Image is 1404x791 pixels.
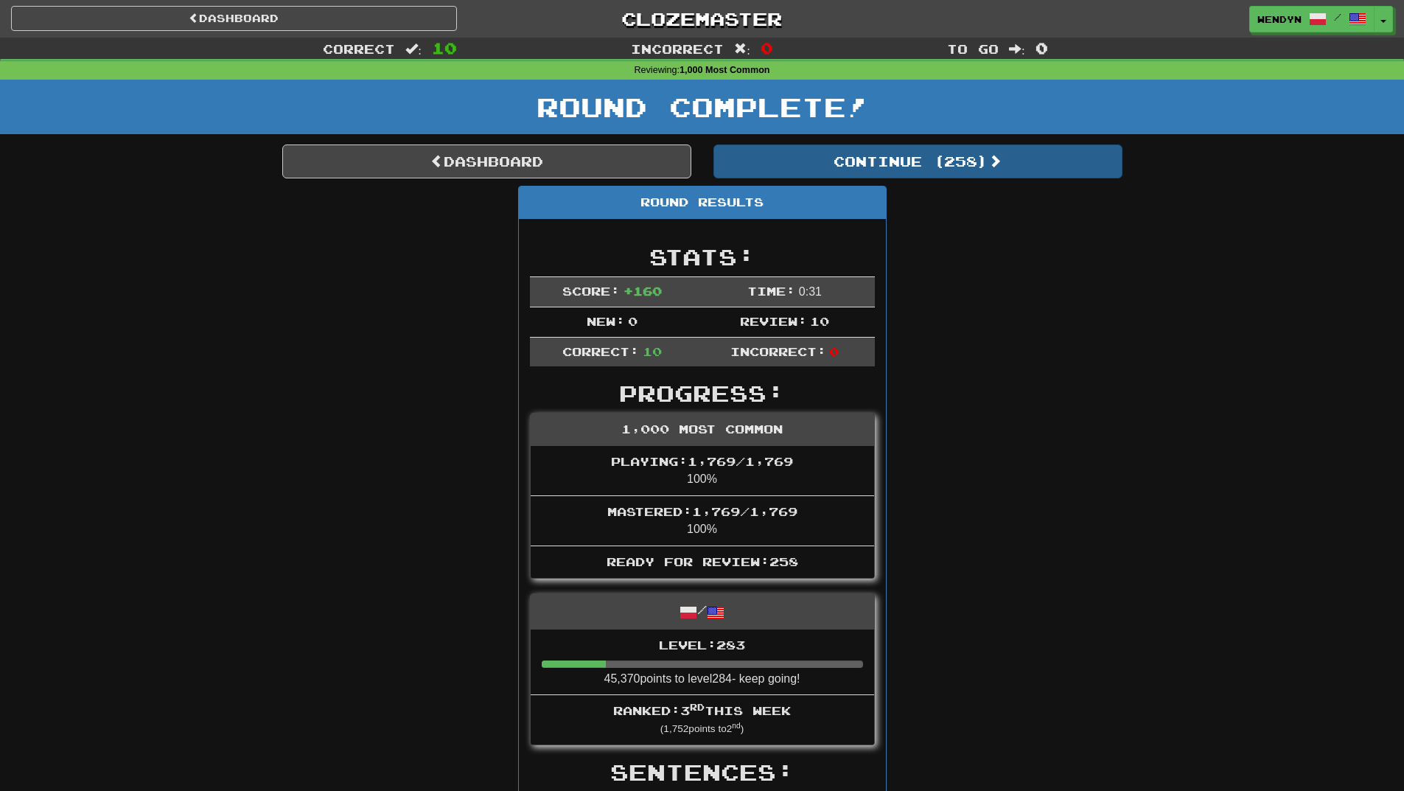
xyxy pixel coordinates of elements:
span: Correct [323,41,395,56]
span: : [1009,43,1025,55]
li: 45,370 points to level 284 - keep going! [531,630,874,696]
li: 100% [531,446,874,496]
h1: Round Complete! [5,92,1399,122]
span: 10 [810,314,829,328]
span: Ranked: 3 this week [613,703,791,717]
div: 1,000 Most Common [531,414,874,446]
h2: Stats: [530,245,875,269]
sup: rd [690,702,705,712]
span: + 160 [624,284,662,298]
span: WendyN [1257,13,1302,26]
span: 0 [1035,39,1048,57]
sup: nd [732,722,740,730]
a: Dashboard [11,6,457,31]
span: Correct: [562,344,639,358]
span: Time: [747,284,795,298]
small: ( 1,752 points to 2 ) [660,723,744,734]
span: 0 [761,39,773,57]
span: Level: 283 [659,638,745,652]
span: Ready for Review: 258 [607,554,798,568]
span: New: [587,314,625,328]
span: Incorrect: [730,344,826,358]
span: 0 [829,344,839,358]
h2: Sentences: [530,760,875,784]
div: Round Results [519,187,886,219]
button: Continue (258) [713,144,1122,178]
span: : [405,43,422,55]
div: / [531,594,874,629]
span: Incorrect [631,41,724,56]
span: To go [947,41,999,56]
strong: 1,000 Most Common [680,65,769,75]
span: 10 [643,344,662,358]
span: / [1334,12,1341,22]
span: Review: [740,314,807,328]
a: Dashboard [282,144,691,178]
span: 0 [628,314,638,328]
a: Clozemaster [479,6,925,32]
span: 10 [432,39,457,57]
li: 100% [531,495,874,546]
span: 0 : 31 [799,285,822,298]
a: WendyN / [1249,6,1375,32]
span: Mastered: 1,769 / 1,769 [607,504,797,518]
span: Playing: 1,769 / 1,769 [611,454,793,468]
span: : [734,43,750,55]
h2: Progress: [530,381,875,405]
span: Score: [562,284,620,298]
